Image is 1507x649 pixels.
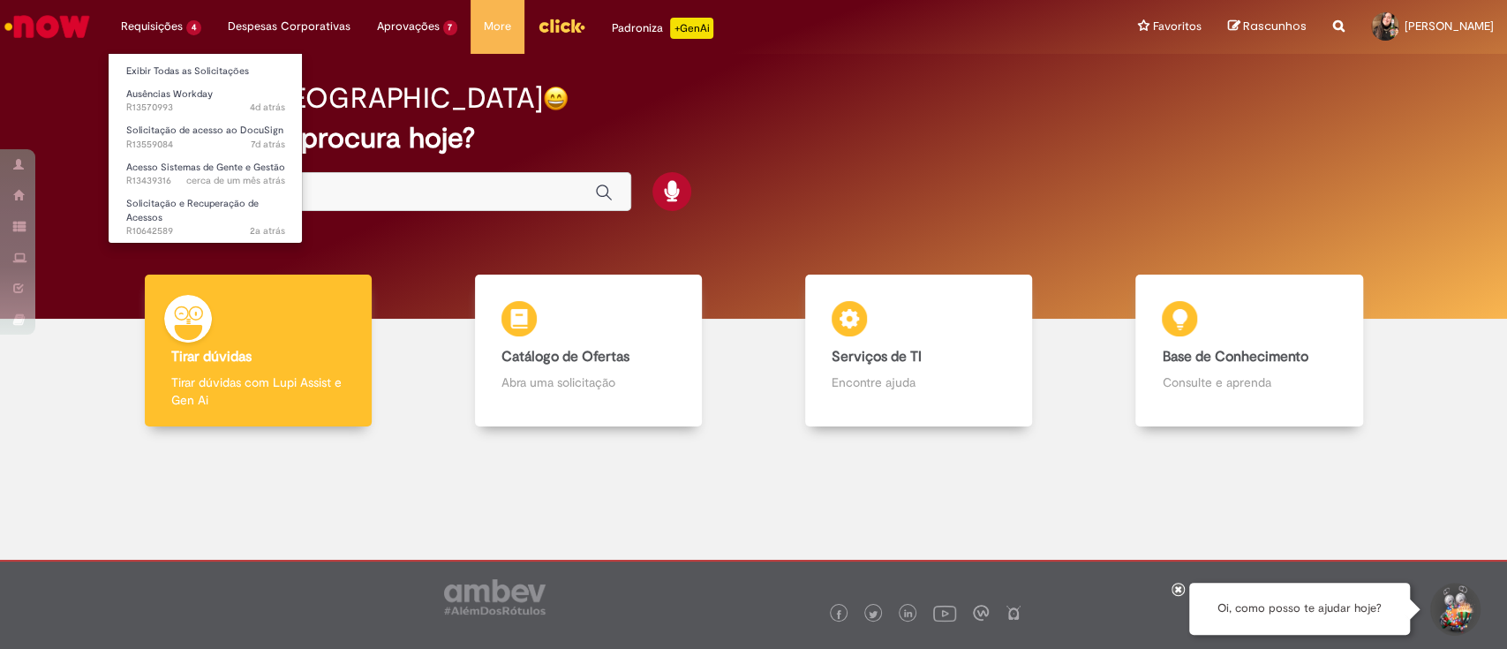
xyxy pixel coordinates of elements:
[126,101,285,115] span: R13570993
[834,610,843,619] img: logo_footer_facebook.png
[612,18,713,39] div: Padroniza
[109,121,303,154] a: Aberto R13559084 : Solicitação de acesso ao DocuSign
[186,20,201,35] span: 4
[832,374,1006,391] p: Encontre ajuda
[501,348,629,366] b: Catálogo de Ofertas
[754,275,1084,427] a: Serviços de TI Encontre ajuda
[444,579,546,615] img: logo_footer_ambev_rotulo_gray.png
[1405,19,1494,34] span: [PERSON_NAME]
[423,275,753,427] a: Catálogo de Ofertas Abra uma solicitação
[109,62,303,81] a: Exibir Todas as Solicitações
[186,174,285,187] span: cerca de um mês atrás
[108,53,303,244] ul: Requisições
[109,194,303,232] a: Aberto R10642589 : Solicitação e Recuperação de Acessos
[251,138,285,151] span: 7d atrás
[484,18,511,35] span: More
[869,610,878,619] img: logo_footer_twitter.png
[126,87,213,101] span: Ausências Workday
[250,224,285,238] span: 2a atrás
[250,101,285,114] time: 26/09/2025 14:57:22
[1428,583,1481,636] button: Iniciar Conversa de Suporte
[1228,19,1307,35] a: Rascunhos
[538,12,585,39] img: click_logo_yellow_360x200.png
[126,124,283,137] span: Solicitação de acesso ao DocuSign
[904,609,913,620] img: logo_footer_linkedin.png
[377,18,440,35] span: Aprovações
[126,161,285,174] span: Acesso Sistemas de Gente e Gestão
[250,224,285,238] time: 03/11/2023 08:03:35
[93,275,423,427] a: Tirar dúvidas Tirar dúvidas com Lupi Assist e Gen Ai
[186,174,285,187] time: 22/08/2025 11:10:41
[142,123,1365,154] h2: O que você procura hoje?
[126,174,285,188] span: R13439316
[1153,18,1202,35] span: Favoritos
[121,18,183,35] span: Requisições
[670,18,713,39] p: +GenAi
[832,348,922,366] b: Serviços de TI
[2,9,93,44] img: ServiceNow
[171,348,252,366] b: Tirar dúvidas
[543,86,569,111] img: happy-face.png
[933,601,956,624] img: logo_footer_youtube.png
[126,197,259,224] span: Solicitação e Recuperação de Acessos
[1162,348,1307,366] b: Base de Conhecimento
[1162,374,1336,391] p: Consulte e aprenda
[126,138,285,152] span: R13559084
[109,158,303,191] a: Aberto R13439316 : Acesso Sistemas de Gente e Gestão
[973,605,989,621] img: logo_footer_workplace.png
[142,83,543,114] h2: Bom dia, [GEOGRAPHIC_DATA]
[1189,583,1410,635] div: Oi, como posso te ajudar hoje?
[501,374,675,391] p: Abra uma solicitação
[171,374,345,409] p: Tirar dúvidas com Lupi Assist e Gen Ai
[251,138,285,151] time: 23/09/2025 13:39:11
[1084,275,1414,427] a: Base de Conhecimento Consulte e aprenda
[1006,605,1021,621] img: logo_footer_naosei.png
[1243,18,1307,34] span: Rascunhos
[443,20,458,35] span: 7
[109,85,303,117] a: Aberto R13570993 : Ausências Workday
[126,224,285,238] span: R10642589
[250,101,285,114] span: 4d atrás
[228,18,350,35] span: Despesas Corporativas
